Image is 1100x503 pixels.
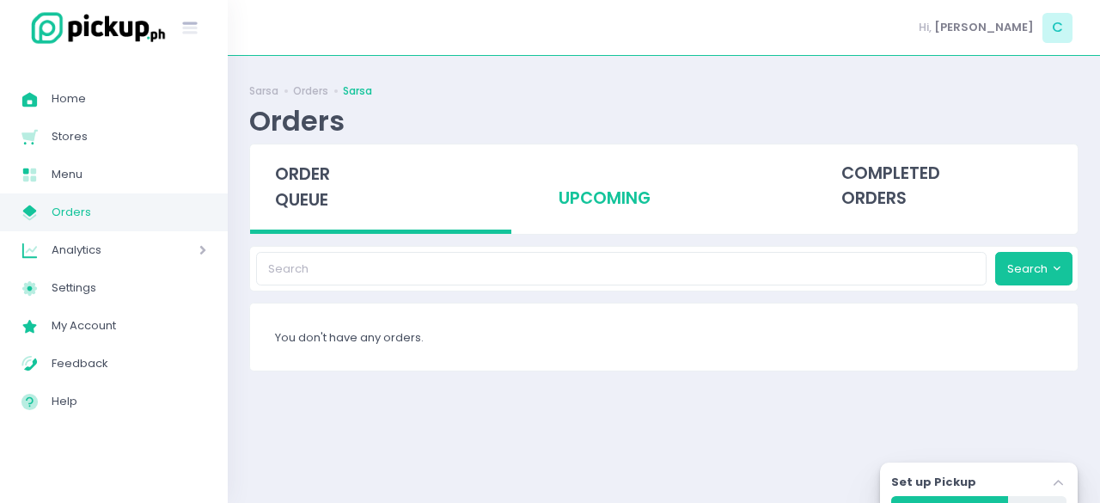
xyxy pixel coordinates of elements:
span: Home [52,88,206,110]
span: Stores [52,126,206,148]
div: upcoming [533,144,794,229]
button: Search [995,252,1072,285]
span: Help [52,390,206,413]
input: Search [256,252,987,285]
div: Orders [249,104,345,138]
div: You don't have any orders. [250,304,1078,371]
div: completed orders [816,144,1078,229]
span: Hi, [919,19,932,36]
span: My Account [52,315,206,337]
span: order queue [275,163,330,212]
span: [PERSON_NAME] [934,19,1034,36]
span: Feedback [52,353,206,375]
span: Menu [52,163,206,186]
a: Sarsa [249,83,278,99]
span: Orders [52,201,206,224]
label: Set up Pickup [891,474,976,491]
span: Settings [52,277,206,299]
img: logo [21,9,168,46]
span: Analytics [52,239,150,261]
span: C [1042,13,1072,43]
a: Orders [293,83,328,99]
a: Sarsa [343,83,372,99]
